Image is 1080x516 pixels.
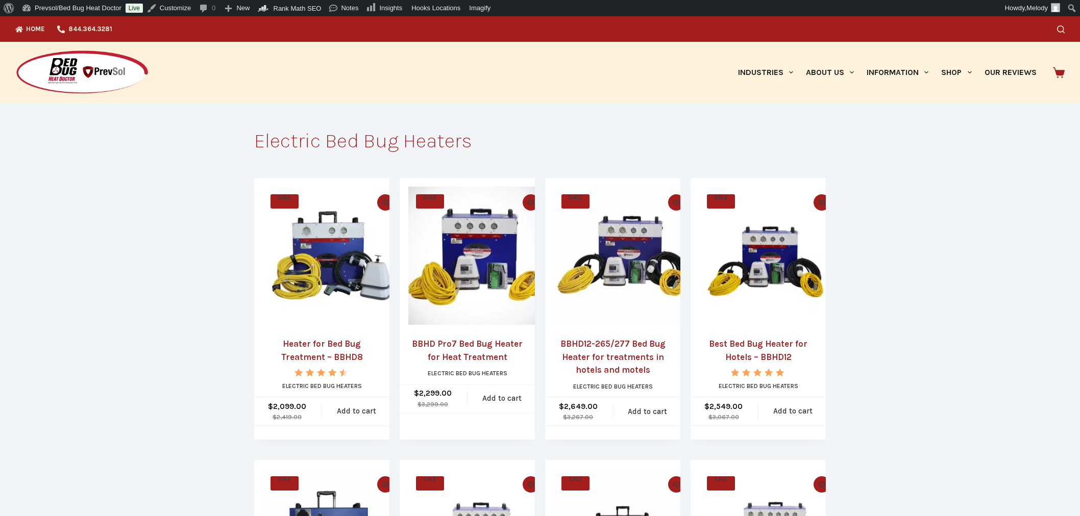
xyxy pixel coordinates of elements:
button: Quick view toggle [668,194,684,211]
button: Quick view toggle [814,194,830,211]
a: Our Reviews [978,42,1043,103]
span: $ [708,414,713,421]
a: Electric Bed Bug Heaters [719,382,798,390]
span: $ [563,414,567,421]
bdi: 2,099.00 [268,402,306,411]
bdi: 2,299.00 [414,389,452,398]
span: $ [418,401,422,408]
div: Rated 5.00 out of 5 [731,369,786,376]
a: Add to cart: “BBHD Pro7 Bed Bug Heater for Heat Treatment” [468,384,537,412]
nav: Top Menu [15,16,118,42]
a: Heater for Bed Bug Treatment - BBHD8 [263,187,401,325]
span: SALE [561,476,590,491]
bdi: 3,067.00 [708,414,739,421]
button: Quick view toggle [814,476,830,493]
span: $ [268,402,273,411]
span: $ [414,389,419,398]
a: Electric Bed Bug Heaters [282,382,362,390]
span: SALE [271,476,299,491]
span: Rank Math SEO [274,5,322,12]
span: $ [273,414,277,421]
span: SALE [416,194,444,209]
a: BBHD12-265/277 Bed Bug Heater for treatments in hotels and motels [554,187,692,325]
a: BBHD Pro7 Bed Bug Heater for Heat Treatment [408,338,526,364]
a: Best Bed Bug Heater for Hotels – BBHD12 [699,338,817,364]
a: Industries [731,42,799,103]
a: Heater for Bed Bug Treatment – BBHD8 [263,338,381,364]
span: SALE [416,476,444,491]
bdi: 2,549.00 [704,402,743,411]
span: SALE [271,194,299,209]
button: Quick view toggle [523,194,539,211]
bdi: 3,299.00 [418,401,448,408]
a: 844.364.3281 [51,16,118,42]
a: Shop [935,42,978,103]
nav: Primary [731,42,1043,103]
span: $ [559,402,564,411]
h1: Electric Bed Bug Heaters [254,131,826,151]
span: SALE [707,194,735,209]
span: SALE [561,194,590,209]
a: BBHD12-265/277 Bed Bug Heater for treatments in hotels and motels [554,338,672,377]
bdi: 3,267.00 [563,414,593,421]
a: Add to cart: “Heater for Bed Bug Treatment - BBHD8” [322,397,391,425]
a: Electric Bed Bug Heaters [428,370,507,377]
span: Rated out of 5 [731,369,786,400]
a: Home [15,16,51,42]
span: Melody [1026,4,1048,12]
a: Electric Bed Bug Heaters [573,383,653,390]
a: About Us [799,42,860,103]
span: SALE [707,476,735,491]
bdi: 2,649.00 [559,402,598,411]
button: Quick view toggle [523,476,539,493]
a: Add to cart: “BBHD12-265/277 Bed Bug Heater for treatments in hotels and motels” [613,397,682,425]
bdi: 2,419.00 [273,414,302,421]
span: Rated out of 5 [294,369,343,400]
a: Best Bed Bug Heater for Hotels - BBHD12 [699,187,838,325]
button: Quick view toggle [377,194,394,211]
a: Information [861,42,935,103]
a: Add to cart: “Best Bed Bug Heater for Hotels - BBHD12” [758,397,828,425]
img: Prevsol/Bed Bug Heat Doctor [15,50,149,95]
div: Rated 4.50 out of 5 [294,369,349,376]
button: Quick view toggle [668,476,684,493]
button: Search [1057,25,1065,33]
a: Live [126,4,143,13]
button: Quick view toggle [377,476,394,493]
span: $ [704,402,709,411]
a: BBHD Pro7 Bed Bug Heater for Heat Treatment [408,187,547,325]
